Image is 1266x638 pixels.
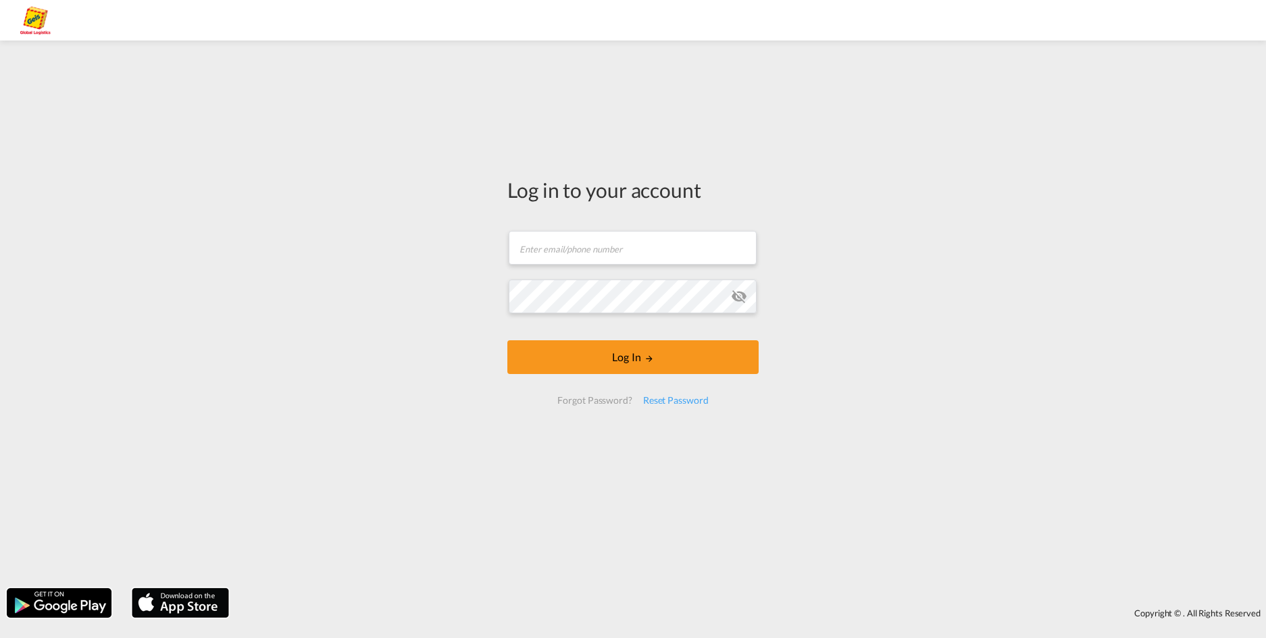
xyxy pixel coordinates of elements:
[507,340,759,374] button: LOGIN
[20,5,51,36] img: a2a4a140666c11eeab5485e577415959.png
[638,388,714,413] div: Reset Password
[236,602,1266,624] div: Copyright © . All Rights Reserved
[130,587,230,619] img: apple.png
[509,231,757,265] input: Enter email/phone number
[731,288,747,304] md-icon: icon-eye-off
[552,388,637,413] div: Forgot Password?
[5,587,113,619] img: google.png
[507,176,759,204] div: Log in to your account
